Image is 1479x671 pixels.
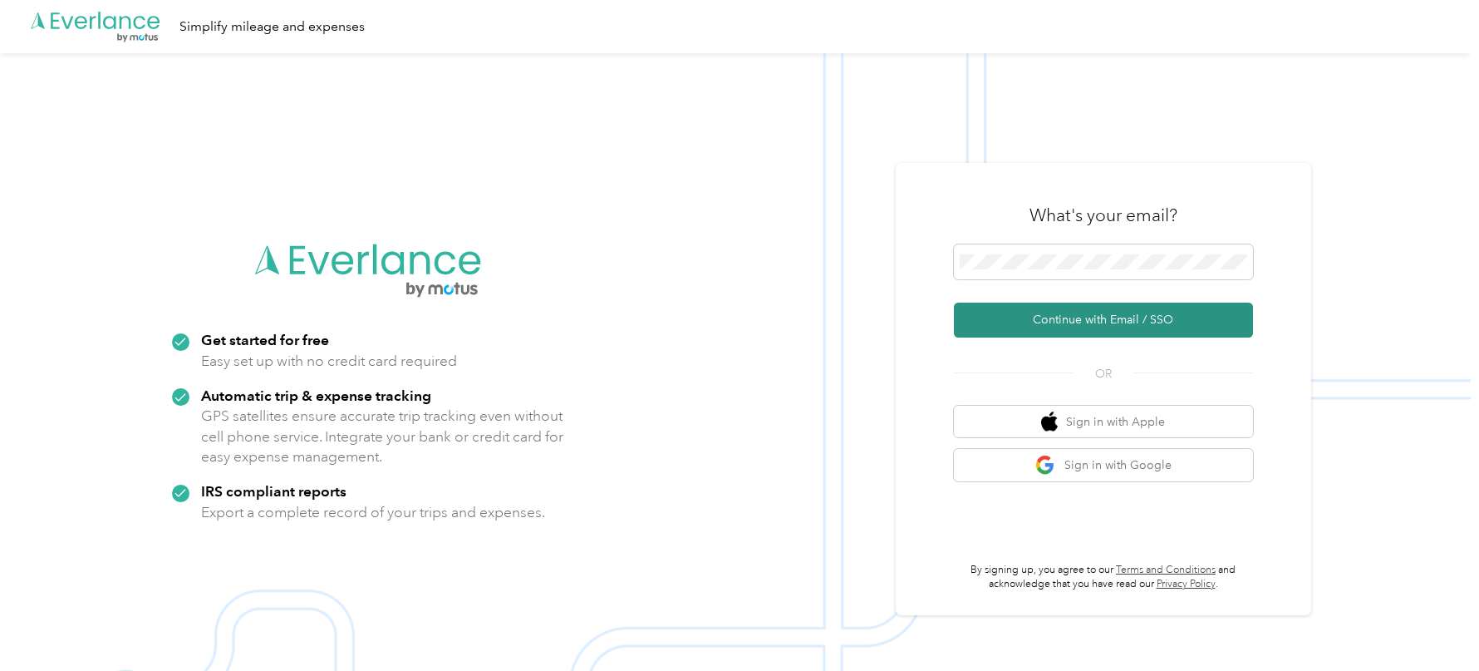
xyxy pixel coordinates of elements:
button: google logoSign in with Google [954,449,1253,481]
a: Privacy Policy [1157,578,1216,590]
p: Easy set up with no credit card required [201,351,457,372]
p: Export a complete record of your trips and expenses. [201,502,545,523]
p: By signing up, you agree to our and acknowledge that you have read our . [954,563,1253,592]
h3: What's your email? [1029,204,1177,227]
a: Terms and Conditions [1116,564,1216,576]
strong: IRS compliant reports [201,482,346,500]
img: apple logo [1041,412,1058,432]
img: google logo [1035,455,1056,476]
span: OR [1074,365,1133,382]
strong: Automatic trip & expense tracking [201,387,431,404]
p: GPS satellites ensure accurate trip tracking even without cell phone service. Integrate your bank... [201,406,564,467]
div: Simplify mileage and expenses [179,17,365,37]
button: Continue with Email / SSO [954,303,1253,338]
button: apple logoSign in with Apple [954,406,1253,438]
strong: Get started for free [201,331,329,348]
iframe: Everlance-gr Chat Button Frame [1386,578,1479,671]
